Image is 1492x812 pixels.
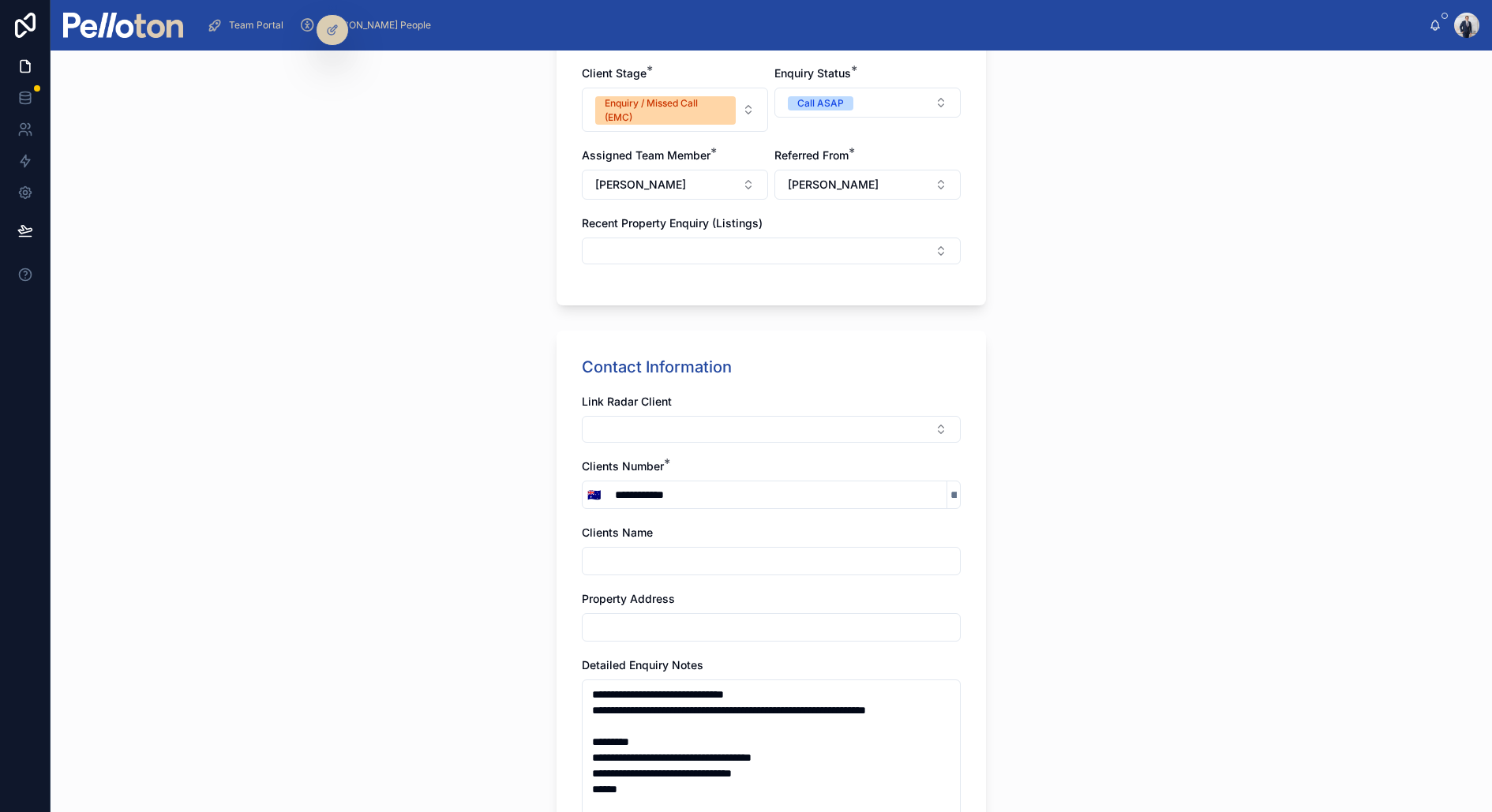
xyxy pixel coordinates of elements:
[582,238,961,264] button: Select Button
[774,148,849,162] span: Referred From
[582,658,703,672] span: Detailed Enquiry Notes
[582,66,647,80] span: Client Stage
[229,19,283,32] span: Team Portal
[774,88,961,118] button: Select Button
[582,356,732,378] h1: Contact Information
[582,592,675,605] span: Property Address
[321,19,431,32] span: [PERSON_NAME] People
[582,88,768,132] button: Select Button
[774,170,961,200] button: Select Button
[774,66,851,80] span: Enquiry Status
[788,177,879,193] span: [PERSON_NAME]
[595,177,686,193] span: [PERSON_NAME]
[583,481,605,509] button: Select Button
[582,395,672,408] span: Link Radar Client
[63,13,183,38] img: App logo
[202,11,294,39] a: Team Portal
[582,170,768,200] button: Select Button
[582,526,653,539] span: Clients Name
[582,416,961,443] button: Select Button
[605,96,726,125] div: Enquiry / Missed Call (EMC)
[582,459,664,473] span: Clients Number
[582,216,763,230] span: Recent Property Enquiry (Listings)
[797,96,844,110] div: Call ASAP
[294,11,442,39] a: [PERSON_NAME] People
[582,148,710,162] span: Assigned Team Member
[196,8,1429,43] div: scrollable content
[587,487,601,503] span: 🇦🇺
